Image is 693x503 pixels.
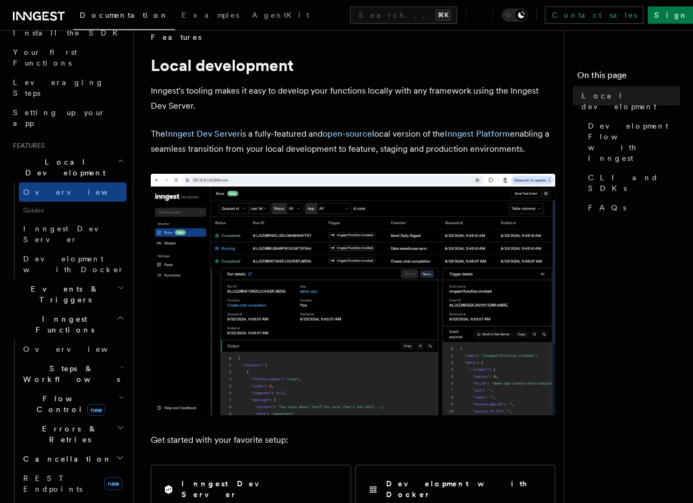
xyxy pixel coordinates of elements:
[19,423,117,445] span: Errors & Retries
[13,78,104,97] span: Leveraging Steps
[252,11,309,19] span: AgentKit
[323,129,372,139] a: open-source
[151,83,555,114] p: Inngest's tooling makes it easy to develop your functions locally with any framework using the In...
[584,198,680,217] a: FAQs
[436,10,451,20] kbd: ⌘K
[9,42,127,73] a: Your first Functions
[584,116,680,168] a: Development Flow with Inngest
[19,363,120,385] span: Steps & Workflows
[23,345,134,353] span: Overview
[19,469,127,499] a: REST Endpointsnew
[19,219,127,249] a: Inngest Dev Server
[545,6,643,24] a: Contact sales
[9,182,127,279] div: Local Development
[175,3,246,29] a: Examples
[9,73,127,103] a: Leveraging Steps
[151,55,555,75] h1: Local development
[181,478,338,500] h2: Inngest Dev Server
[588,121,680,164] span: Development Flow with Inngest
[9,152,127,182] button: Local Development
[9,157,117,178] span: Local Development
[9,314,116,335] span: Inngest Functions
[19,393,118,415] span: Flow Control
[445,129,510,139] a: Inngest Platform
[165,129,240,139] a: Inngest Dev Server
[588,172,680,194] span: CLI and SDKs
[73,3,175,30] a: Documentation
[151,32,201,42] span: Features
[151,174,555,415] img: The Inngest Dev Server on the Functions page
[19,389,127,419] button: Flow Controlnew
[246,3,316,29] a: AgentKit
[181,11,239,19] span: Examples
[502,9,528,22] button: Toggle dark mode
[23,254,124,274] span: Development with Docker
[87,404,105,416] span: new
[577,86,680,116] a: Local development
[350,6,457,24] button: Search...⌘K
[9,103,127,133] a: Setting up your app
[13,108,106,127] span: Setting up your app
[9,23,127,42] a: Install the SDK
[151,433,555,448] p: Get started with your favorite setup:
[577,69,680,86] h4: On this page
[13,48,77,67] span: Your first Functions
[151,126,555,157] p: The is a fully-featured and local version of the enabling a seamless transition from your local d...
[23,188,134,196] span: Overview
[9,141,45,150] span: Features
[23,474,82,493] span: REST Endpoints
[19,182,127,202] a: Overview
[9,279,127,309] button: Events & Triggers
[13,29,124,37] span: Install the SDK
[584,168,680,198] a: CLI and SDKs
[19,359,127,389] button: Steps & Workflows
[23,224,115,244] span: Inngest Dev Server
[19,449,127,469] button: Cancellation
[9,284,117,305] span: Events & Triggers
[582,90,680,112] span: Local development
[19,454,112,464] span: Cancellation
[80,11,169,19] span: Documentation
[19,202,127,219] span: Guides
[588,202,626,213] span: FAQs
[104,477,122,490] span: new
[386,478,542,500] h2: Development with Docker
[19,339,127,359] a: Overview
[9,309,127,339] button: Inngest Functions
[19,249,127,279] a: Development with Docker
[19,419,127,449] button: Errors & Retries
